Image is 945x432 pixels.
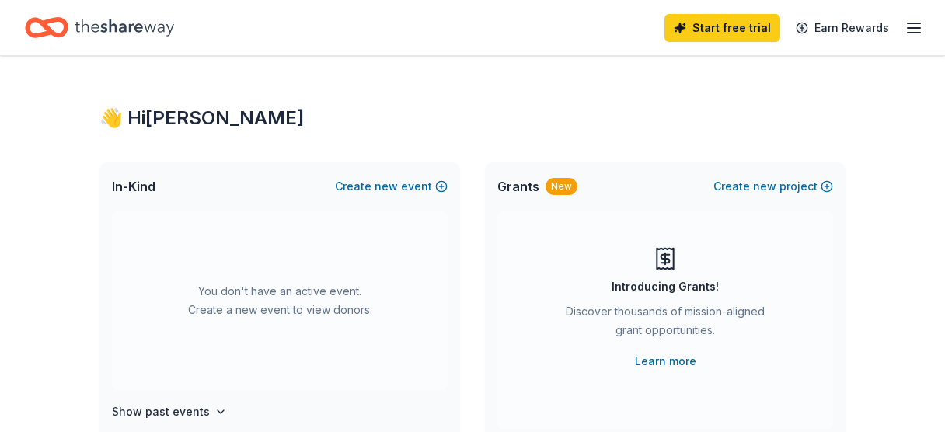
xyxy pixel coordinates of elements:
[112,211,448,390] div: You don't have an active event. Create a new event to view donors.
[335,177,448,196] button: Createnewevent
[664,14,780,42] a: Start free trial
[786,14,898,42] a: Earn Rewards
[546,178,577,195] div: New
[560,302,771,346] div: Discover thousands of mission-aligned grant opportunities.
[713,177,833,196] button: Createnewproject
[612,277,719,296] div: Introducing Grants!
[99,106,846,131] div: 👋 Hi [PERSON_NAME]
[25,9,174,46] a: Home
[112,402,227,421] button: Show past events
[635,352,696,371] a: Learn more
[497,177,539,196] span: Grants
[112,177,155,196] span: In-Kind
[112,402,210,421] h4: Show past events
[375,177,398,196] span: new
[753,177,776,196] span: new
